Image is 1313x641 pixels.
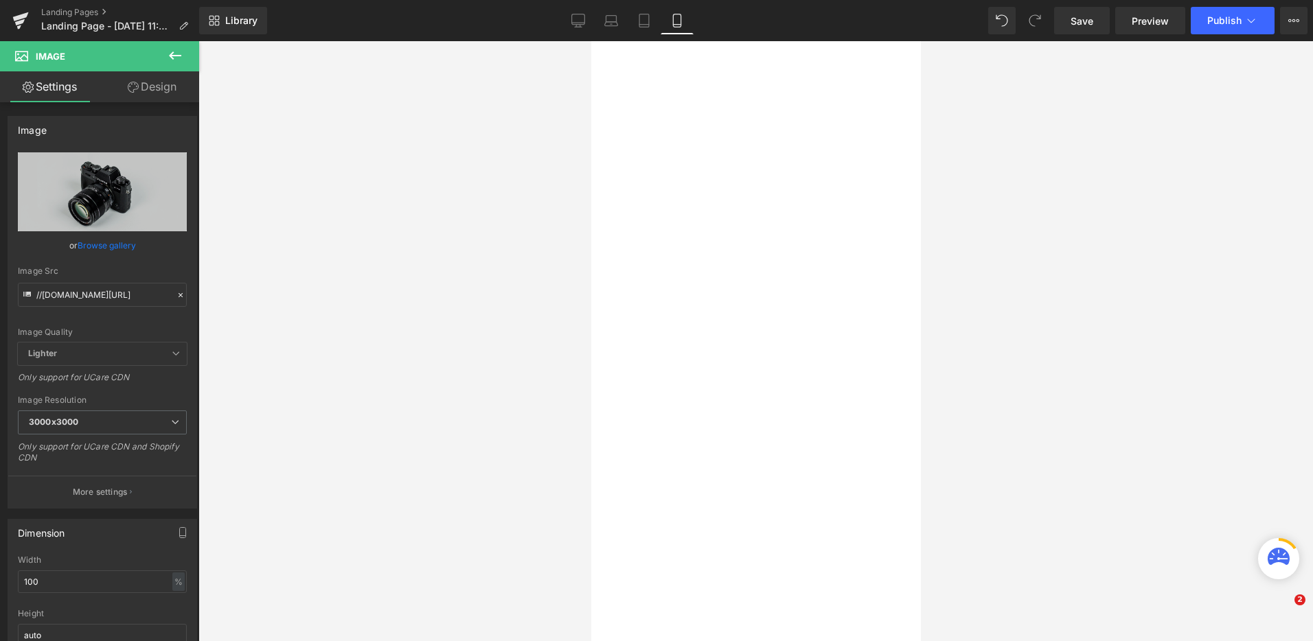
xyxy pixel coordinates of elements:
span: Landing Page - [DATE] 11:01:41 [41,21,173,32]
button: Publish [1191,7,1275,34]
div: Height [18,609,187,618]
span: Save [1071,14,1093,28]
b: 3000x3000 [29,417,78,427]
input: Link [18,283,187,307]
a: Desktop [562,7,595,34]
div: or [18,238,187,253]
span: Library [225,14,258,27]
div: Image [18,117,47,136]
div: Only support for UCare CDN and Shopify CDN [18,441,187,472]
a: Browse gallery [78,233,136,257]
div: Width [18,555,187,565]
a: New Library [199,7,267,34]
iframe: Intercom live chat [1266,594,1299,627]
div: Image Resolution [18,395,187,405]
span: Publish [1207,15,1242,26]
span: Image [36,51,65,62]
a: Tablet [628,7,661,34]
p: More settings [73,486,128,498]
a: Laptop [595,7,628,34]
div: Only support for UCare CDN [18,372,187,392]
span: Preview [1132,14,1169,28]
a: Mobile [661,7,694,34]
button: More [1280,7,1308,34]
div: % [172,572,185,591]
button: Undo [988,7,1016,34]
div: Image Quality [18,327,187,337]
a: Design [102,71,202,102]
b: Lighter [28,348,57,358]
div: Image Src [18,266,187,276]
a: Preview [1115,7,1185,34]
button: Redo [1021,7,1049,34]
button: More settings [8,476,196,508]
span: 2 [1294,594,1305,605]
a: Landing Pages [41,7,199,18]
div: Dimension [18,520,65,539]
input: auto [18,570,187,593]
